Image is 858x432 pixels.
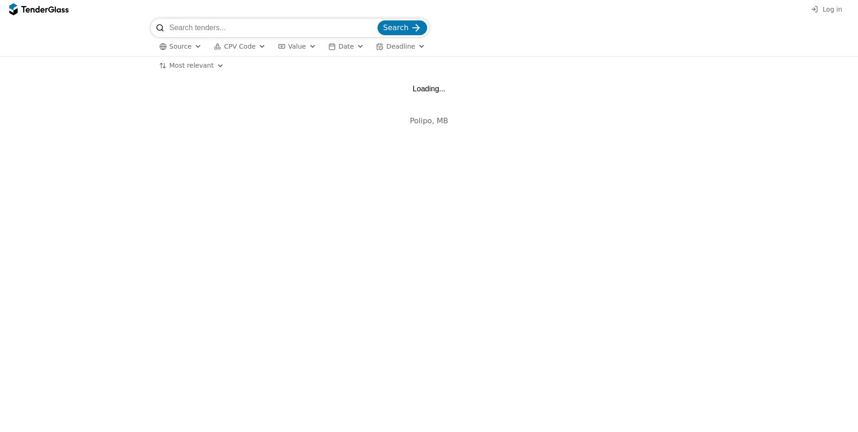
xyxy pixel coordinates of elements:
div: Loading... [413,84,445,93]
button: Date [325,41,368,52]
span: Source [169,43,192,50]
button: CPV Code [210,41,269,52]
span: Date [339,43,354,50]
button: Source [155,41,205,52]
span: Log in [823,6,842,13]
span: CPV Code [224,43,256,50]
button: Deadline [372,41,429,52]
span: Polipo, MB [410,116,448,125]
span: Value [288,43,306,50]
span: Deadline [386,43,415,50]
button: Search [378,20,427,35]
input: Search tenders... [169,19,376,37]
button: Value [274,41,320,52]
span: Search [383,23,409,32]
button: Log in [808,4,845,15]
